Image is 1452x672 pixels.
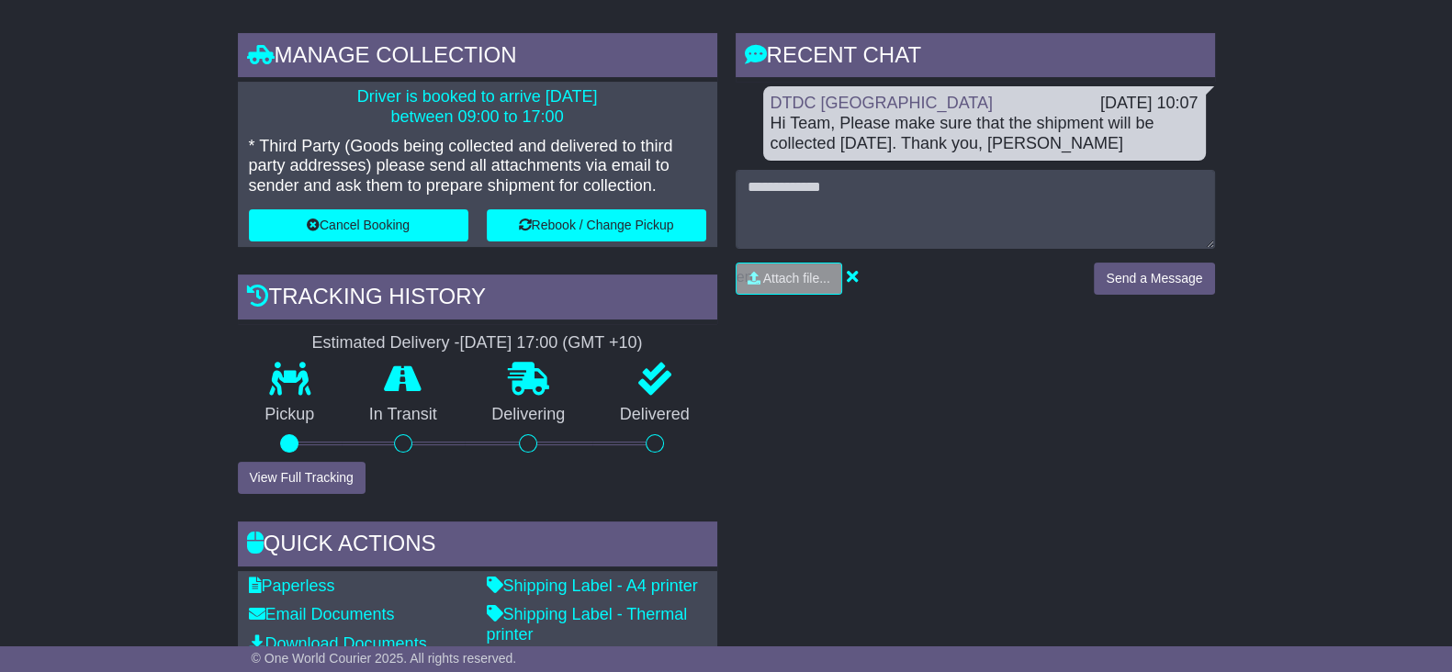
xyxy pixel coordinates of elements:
[592,405,717,425] p: Delivered
[249,137,706,196] p: * Third Party (Goods being collected and delivered to third party addresses) please send all atta...
[252,651,517,666] span: © One World Courier 2025. All rights reserved.
[238,462,366,494] button: View Full Tracking
[736,33,1215,83] div: RECENT CHAT
[249,634,427,653] a: Download Documents
[1100,94,1199,114] div: [DATE] 10:07
[238,333,717,353] div: Estimated Delivery -
[249,577,335,595] a: Paperless
[342,405,465,425] p: In Transit
[487,577,698,595] a: Shipping Label - A4 printer
[238,33,717,83] div: Manage collection
[249,209,468,241] button: Cancel Booking
[249,87,706,127] p: Driver is booked to arrive [DATE] between 09:00 to 17:00
[771,94,993,112] a: DTDC [GEOGRAPHIC_DATA]
[238,274,717,324] div: Tracking history
[249,605,395,623] a: Email Documents
[238,521,717,571] div: Quick Actions
[487,209,706,241] button: Rebook / Change Pickup
[487,605,688,644] a: Shipping Label - Thermal printer
[460,333,643,353] div: [DATE] 17:00 (GMT +10)
[1094,263,1214,295] button: Send a Message
[238,405,343,425] p: Pickup
[771,114,1199,153] div: Hi Team, Please make sure that the shipment will be collected [DATE]. Thank you, [PERSON_NAME]
[465,405,593,425] p: Delivering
